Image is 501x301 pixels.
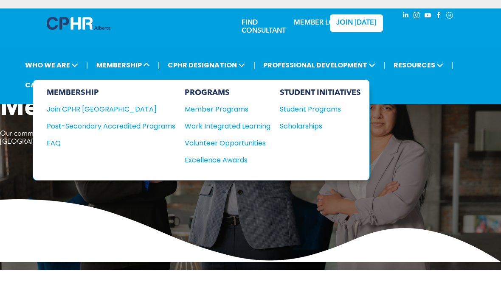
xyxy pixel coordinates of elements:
div: Scholarships [280,121,353,131]
li: | [158,56,160,74]
a: Student Programs [280,104,361,114]
a: Excellence Awards [185,155,270,165]
a: Post-Secondary Accredited Programs [47,121,175,131]
li: | [86,56,88,74]
div: FAQ [47,138,163,148]
a: Scholarships [280,121,361,131]
span: RESOURCES [391,57,446,73]
div: Join CPHR [GEOGRAPHIC_DATA] [47,104,163,114]
span: JOIN [DATE] [336,19,376,27]
span: WHO WE ARE [23,57,81,73]
div: Member Programs [185,104,262,114]
div: Volunteer Opportunities [185,138,262,148]
span: CPHR DESIGNATION [165,57,248,73]
img: A blue and white logo for cp alberta [47,17,110,30]
a: JOIN [DATE] [330,14,383,32]
a: Work Integrated Learning [185,121,270,131]
div: STUDENT INITIATIVES [280,88,361,98]
a: instagram [412,11,421,22]
a: FIND CONSULTANT [242,20,286,34]
li: | [253,56,255,74]
a: MEMBER LOGIN [294,20,347,26]
a: facebook [434,11,443,22]
a: Social network [445,11,454,22]
span: MEMBERSHIP [94,57,152,73]
a: Join CPHR [GEOGRAPHIC_DATA] [47,104,175,114]
div: PROGRAMS [185,88,270,98]
a: CAREER CENTRE [23,77,84,93]
a: Volunteer Opportunities [185,138,270,148]
a: youtube [423,11,432,22]
li: | [451,56,453,74]
li: | [383,56,386,74]
a: FAQ [47,138,175,148]
div: Student Programs [280,104,353,114]
div: Work Integrated Learning [185,121,262,131]
a: linkedin [401,11,410,22]
span: PROFESSIONAL DEVELOPMENT [261,57,378,73]
div: Excellence Awards [185,155,262,165]
div: Post-Secondary Accredited Programs [47,121,163,131]
a: Member Programs [185,104,270,114]
div: MEMBERSHIP [47,88,175,98]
